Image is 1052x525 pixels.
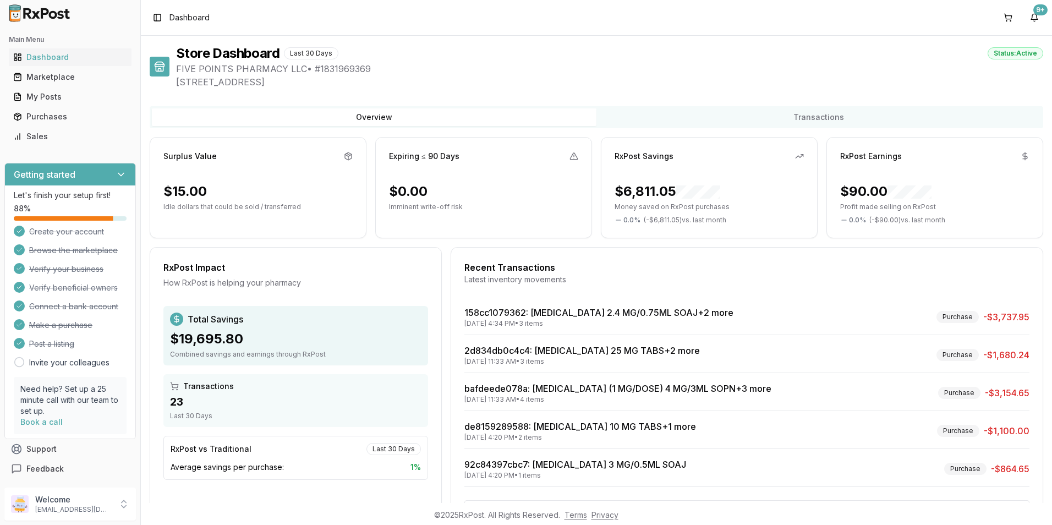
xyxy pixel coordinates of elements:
span: Dashboard [169,12,210,23]
div: Marketplace [13,72,127,83]
a: Marketplace [9,67,131,87]
div: Expiring ≤ 90 Days [389,151,459,162]
span: Transactions [183,381,234,392]
img: RxPost Logo [4,4,75,22]
span: -$1,100.00 [984,424,1029,437]
span: -$3,154.65 [985,386,1029,400]
span: Verify your business [29,264,103,275]
div: Last 30 Days [284,47,338,59]
button: Transactions [596,108,1041,126]
div: Purchase [944,463,987,475]
a: de8159289588: [MEDICAL_DATA] 10 MG TABS+1 more [464,421,696,432]
a: 158cc1079362: [MEDICAL_DATA] 2.4 MG/0.75ML SOAJ+2 more [464,307,733,318]
h3: Getting started [14,168,75,181]
div: [DATE] 11:33 AM • 4 items [464,395,771,404]
span: 0.0 % [623,216,640,225]
div: RxPost Savings [615,151,673,162]
div: Status: Active [988,47,1043,59]
button: Support [4,439,136,459]
div: $90.00 [840,183,932,200]
p: Money saved on RxPost purchases [615,203,804,211]
h1: Store Dashboard [176,45,280,62]
div: $6,811.05 [615,183,720,200]
div: Sales [13,131,127,142]
span: 1 % [410,462,421,473]
span: 0.0 % [849,216,866,225]
a: Terms [565,510,587,519]
div: How RxPost is helping your pharmacy [163,277,428,288]
p: Profit made selling on RxPost [840,203,1029,211]
span: Create your account [29,226,104,237]
div: RxPost Impact [163,261,428,274]
span: Browse the marketplace [29,245,118,256]
div: My Posts [13,91,127,102]
button: Sales [4,128,136,145]
p: Need help? Set up a 25 minute call with our team to set up. [20,384,120,417]
div: $19,695.80 [170,330,421,348]
a: Purchases [9,107,131,127]
iframe: Intercom live chat [1015,488,1041,514]
div: [DATE] 4:20 PM • 2 items [464,433,696,442]
p: Let's finish your setup first! [14,190,127,201]
div: Purchase [938,387,980,399]
div: Purchase [936,349,979,361]
a: 92c84397cbc7: [MEDICAL_DATA] 3 MG/0.5ML SOAJ [464,459,686,470]
button: Purchases [4,108,136,125]
button: Dashboard [4,48,136,66]
div: $15.00 [163,183,207,200]
div: Purchases [13,111,127,122]
div: Purchase [936,311,979,323]
span: -$3,737.95 [983,310,1029,324]
span: ( - $90.00 ) vs. last month [869,216,945,225]
span: Average savings per purchase: [171,462,284,473]
span: ( - $6,811.05 ) vs. last month [644,216,726,225]
div: Purchase [937,425,979,437]
span: Feedback [26,463,64,474]
div: Last 30 Days [366,443,421,455]
p: [EMAIL_ADDRESS][DOMAIN_NAME] [35,505,112,514]
button: Feedback [4,459,136,479]
span: Connect a bank account [29,301,118,312]
a: 2d834db0c4c4: [MEDICAL_DATA] 25 MG TABS+2 more [464,345,700,356]
span: FIVE POINTS PHARMACY LLC • # 1831969369 [176,62,1043,75]
button: Overview [152,108,596,126]
a: Invite your colleagues [29,357,109,368]
button: View All Transactions [464,500,1029,518]
div: Surplus Value [163,151,217,162]
nav: breadcrumb [169,12,210,23]
button: Marketplace [4,68,136,86]
h2: Main Menu [9,35,131,44]
div: [DATE] 4:20 PM • 1 items [464,471,686,480]
div: [DATE] 4:34 PM • 3 items [464,319,733,328]
img: User avatar [11,495,29,513]
span: Total Savings [188,313,243,326]
div: Recent Transactions [464,261,1029,274]
p: Welcome [35,494,112,505]
div: 9+ [1033,4,1048,15]
div: Last 30 Days [170,412,421,420]
span: 88 % [14,203,31,214]
a: My Posts [9,87,131,107]
button: 9+ [1026,9,1043,26]
a: Book a call [20,417,63,426]
span: [STREET_ADDRESS] [176,75,1043,89]
a: Privacy [591,510,618,519]
div: RxPost Earnings [840,151,902,162]
div: Combined savings and earnings through RxPost [170,350,421,359]
p: Idle dollars that could be sold / transferred [163,203,353,211]
a: Dashboard [9,47,131,67]
span: Post a listing [29,338,74,349]
button: My Posts [4,88,136,106]
div: $0.00 [389,183,428,200]
a: Sales [9,127,131,146]
span: -$864.65 [991,462,1029,475]
div: [DATE] 11:33 AM • 3 items [464,357,700,366]
div: 23 [170,394,421,409]
span: -$1,680.24 [983,348,1029,362]
p: Imminent write-off risk [389,203,578,211]
div: RxPost vs Traditional [171,444,251,455]
div: Dashboard [13,52,127,63]
a: bafdeede078a: [MEDICAL_DATA] (1 MG/DOSE) 4 MG/3ML SOPN+3 more [464,383,771,394]
span: Make a purchase [29,320,92,331]
div: Latest inventory movements [464,274,1029,285]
